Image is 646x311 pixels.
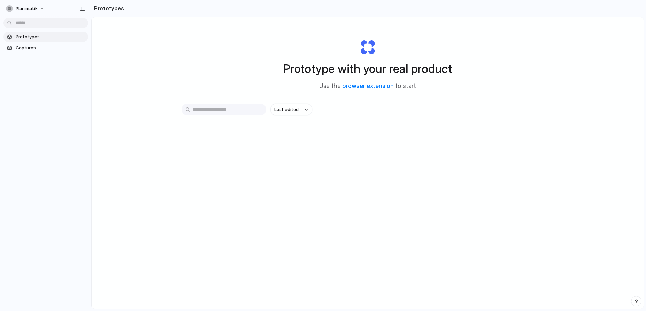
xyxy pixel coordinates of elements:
[16,45,85,51] span: Captures
[3,32,88,42] a: Prototypes
[16,33,85,40] span: Prototypes
[283,60,452,78] h1: Prototype with your real product
[270,104,312,115] button: Last edited
[342,82,394,89] a: browser extension
[274,106,299,113] span: Last edited
[3,43,88,53] a: Captures
[91,4,124,13] h2: Prototypes
[3,3,48,14] button: Planimatik
[319,82,416,91] span: Use the to start
[16,5,38,12] span: Planimatik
